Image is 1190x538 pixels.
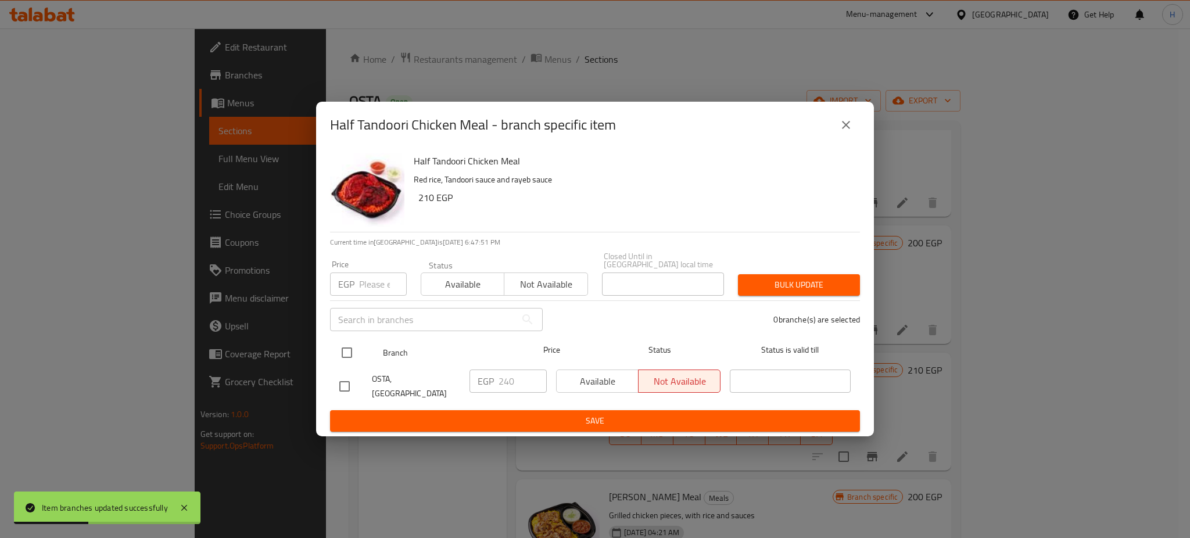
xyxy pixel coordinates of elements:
[600,343,721,357] span: Status
[418,189,851,206] h6: 210 EGP
[426,276,500,293] span: Available
[359,272,407,296] input: Please enter price
[372,372,460,401] span: OSTA, [GEOGRAPHIC_DATA]
[338,277,354,291] p: EGP
[414,173,851,187] p: Red rice, Tandoori sauce and rayeb sauce
[738,274,860,296] button: Bulk update
[42,501,168,514] div: Item branches updated successfully
[730,343,851,357] span: Status is valid till
[509,276,583,293] span: Not available
[330,410,860,432] button: Save
[504,272,587,296] button: Not available
[330,153,404,227] img: Half Tandoori Chicken Meal
[747,278,851,292] span: Bulk update
[513,343,590,357] span: Price
[773,314,860,325] p: 0 branche(s) are selected
[383,346,504,360] span: Branch
[330,308,516,331] input: Search in branches
[339,414,851,428] span: Save
[414,153,851,169] h6: Half Tandoori Chicken Meal
[330,237,860,248] p: Current time in [GEOGRAPHIC_DATA] is [DATE] 6:47:51 PM
[330,116,616,134] h2: Half Tandoori Chicken Meal - branch specific item
[478,374,494,388] p: EGP
[499,370,547,393] input: Please enter price
[832,111,860,139] button: close
[421,272,504,296] button: Available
